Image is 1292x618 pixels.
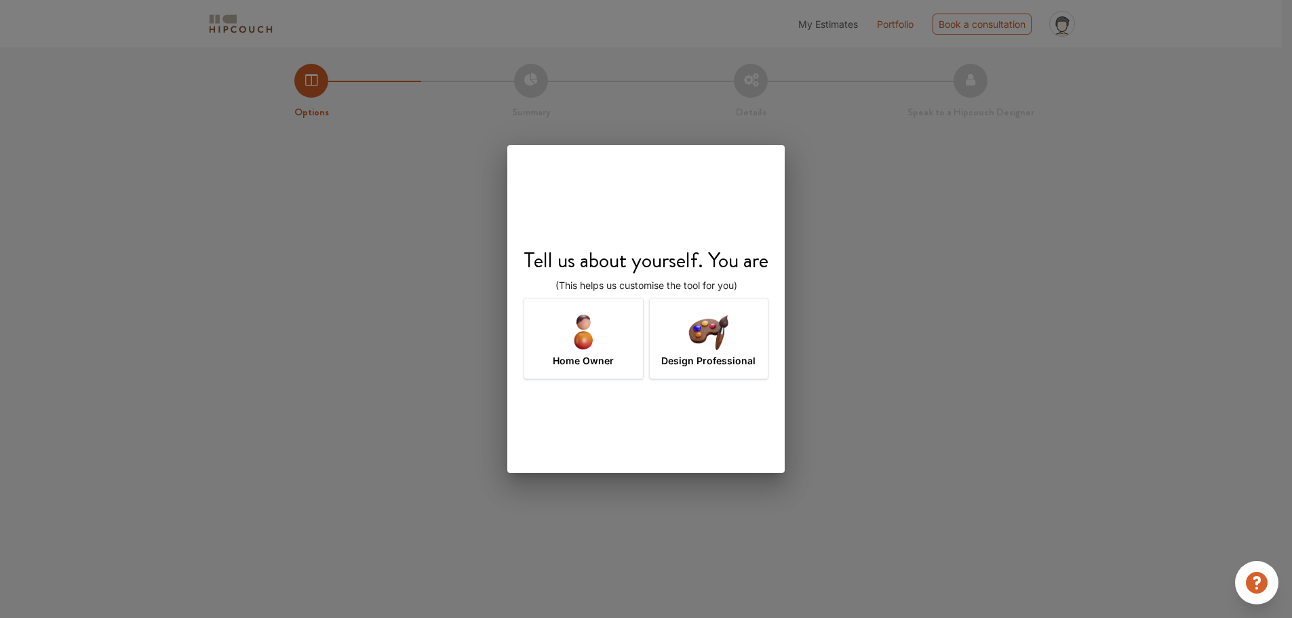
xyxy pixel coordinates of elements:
[524,247,768,273] h4: Tell us about yourself. You are
[661,353,756,368] h7: Design Professional
[562,309,606,353] img: home-owner-icon
[553,353,614,368] h7: Home Owner
[555,278,737,292] p: (This helps us customise the tool for you)
[686,309,730,353] img: designer-icon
